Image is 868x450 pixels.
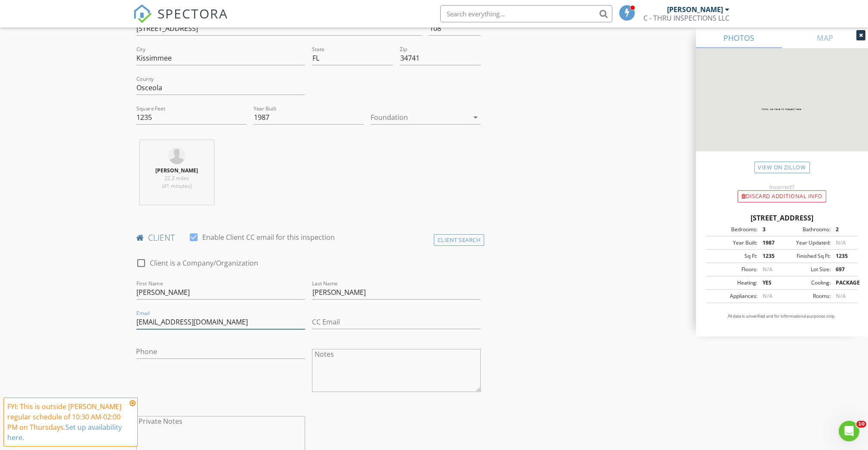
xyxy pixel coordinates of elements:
a: PHOTOS [696,28,782,48]
label: Client is a Company/Organization [150,259,259,267]
div: Client Search [434,234,485,246]
span: N/A [763,266,772,273]
div: 1987 [757,239,782,247]
div: FYI: This is outside [PERSON_NAME] regular schedule of 10:30 AM-02:00 PM on Thursdays. [7,401,127,443]
a: MAP [782,28,868,48]
span: SPECTORA [158,4,229,22]
div: 3 [757,226,782,233]
span: N/A [763,292,772,300]
div: Heating: [709,279,757,287]
div: Appliances: [709,292,757,300]
div: Floors: [709,266,757,273]
div: PACKAGE [831,279,855,287]
input: Search everything... [440,5,612,22]
div: Cooling: [782,279,831,287]
a: SPECTORA [133,12,229,30]
div: Year Updated: [782,239,831,247]
img: streetview [696,48,868,172]
img: default-user-f0147aede5fd5fa78ca7ade42f37bd4542148d508eef1c3d3ea960f66861d68b.jpg [168,147,185,164]
div: Incorrect? [696,184,868,190]
strong: [PERSON_NAME] [155,167,198,174]
div: Discard Additional info [738,190,826,202]
div: [STREET_ADDRESS] [706,213,858,223]
div: [PERSON_NAME] [667,5,723,14]
span: 10 [856,421,866,428]
span: 22.2 miles [164,174,189,182]
span: N/A [836,239,846,246]
div: C - THRU INSPECTIONS LLC [644,14,730,22]
span: N/A [836,292,846,300]
div: Year Built: [709,239,757,247]
span: (41 minutes) [162,182,192,190]
div: Lot Size: [782,266,831,273]
iframe: Intercom live chat [839,421,859,441]
div: Bedrooms: [709,226,757,233]
i: arrow_drop_down [470,112,481,122]
p: All data is unverified and for informational purposes only. [706,313,858,319]
div: 697 [831,266,855,273]
div: 1235 [757,252,782,260]
div: Bathrooms: [782,226,831,233]
div: 1235 [831,252,855,260]
img: The Best Home Inspection Software - Spectora [133,4,152,23]
label: Enable Client CC email for this inspection [203,233,335,242]
div: Rooms: [782,292,831,300]
div: 2 [831,226,855,233]
div: YES [757,279,782,287]
h4: client [136,232,481,243]
a: View on Zillow [754,162,810,173]
div: Finished Sq Ft: [782,252,831,260]
div: Sq Ft: [709,252,757,260]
